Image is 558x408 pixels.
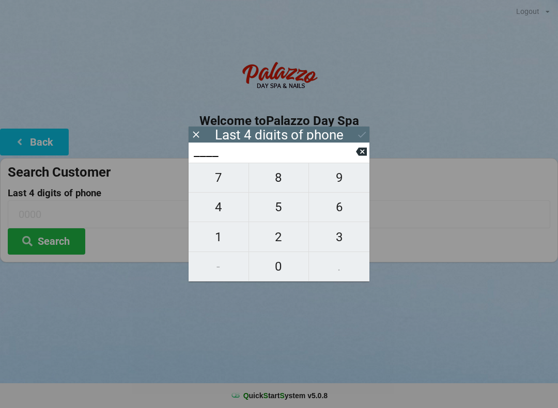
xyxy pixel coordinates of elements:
button: 5 [249,193,309,222]
div: Last 4 digits of phone [215,130,344,140]
button: 9 [309,163,369,193]
button: 7 [189,163,249,193]
span: 9 [309,167,369,189]
span: 8 [249,167,309,189]
span: 5 [249,196,309,218]
button: 1 [189,222,249,252]
span: 3 [309,226,369,248]
span: 7 [189,167,249,189]
button: 2 [249,222,309,252]
button: 6 [309,193,369,222]
span: 1 [189,226,249,248]
span: 6 [309,196,369,218]
button: 8 [249,163,309,193]
button: 0 [249,252,309,281]
button: 4 [189,193,249,222]
span: 2 [249,226,309,248]
span: 4 [189,196,249,218]
button: 3 [309,222,369,252]
span: 0 [249,256,309,277]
